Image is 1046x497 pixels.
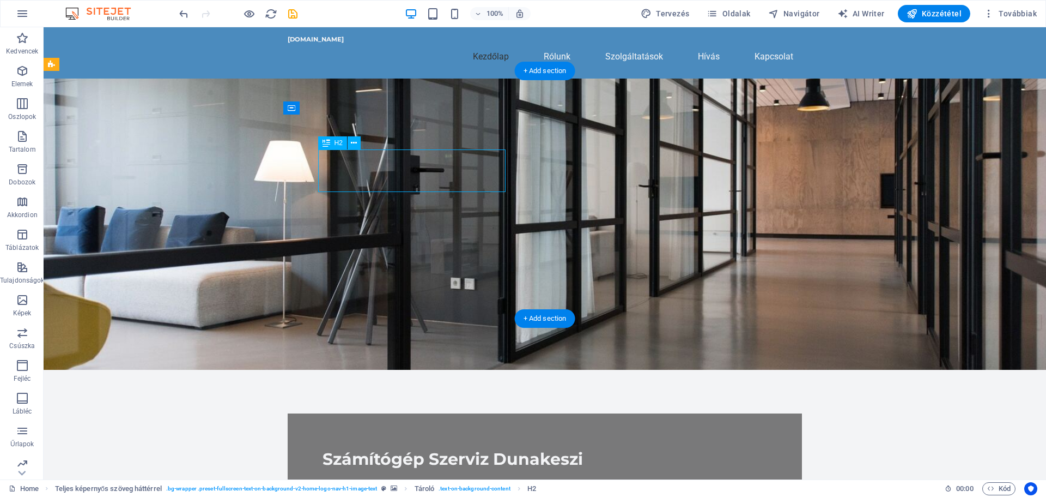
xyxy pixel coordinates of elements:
span: Kattintson a kijelöléshez. Dupla kattintás az szerkesztéshez [415,482,435,495]
span: Közzététel [907,8,962,19]
p: Oszlopok [8,112,36,121]
i: Átméretezés esetén automatikusan beállítja a nagyítási szintet a választott eszköznek megfelelően. [515,9,525,19]
span: Navigátor [768,8,820,19]
span: Oldalak [707,8,750,19]
button: Tervezés [636,5,694,22]
button: 100% [470,7,509,20]
div: + Add section [515,62,575,80]
span: H2 [335,140,343,146]
span: . text-on-background-content [439,482,510,495]
span: Kattintson a kijelöléshez. Dupla kattintás az szerkesztéshez [55,482,162,495]
button: Navigátor [764,5,824,22]
p: Csúszka [9,342,35,350]
p: Űrlapok [10,440,34,448]
h6: 100% [486,7,504,20]
button: Oldalak [702,5,755,22]
div: + Add section [515,309,575,328]
button: Usercentrics [1024,482,1037,495]
span: Kód [987,482,1011,495]
button: save [286,7,299,20]
p: Elemek [11,80,33,88]
div: Tervezés (Ctrl+Alt+Y) [636,5,694,22]
button: Továbbiak [979,5,1041,22]
p: Tartalom [9,145,36,154]
span: Továbbiak [983,8,1037,19]
span: Kattintson a kijelöléshez. Dupla kattintás az szerkesztéshez [527,482,536,495]
i: Mentés (Ctrl+S) [287,8,299,20]
button: Kód [982,482,1015,495]
span: AI Writer [837,8,885,19]
span: . bg-wrapper .preset-fullscreen-text-on-background-v2-home-logo-nav-h1-image-text [166,482,377,495]
button: AI Writer [833,5,889,22]
img: Editor Logo [63,7,144,20]
nav: breadcrumb [55,482,537,495]
button: reload [264,7,277,20]
a: Kattintson a kijelölés megszüntetéséhez. Dupla kattintás az oldalak megnyitásához [9,482,39,495]
button: Kattintson ide az előnézeti módból való kilépéshez és a szerkesztés folytatásához [242,7,256,20]
h6: Munkamenet idő [945,482,974,495]
p: Képek [13,309,32,318]
p: Táblázatok [5,243,39,252]
p: Kedvencek [6,47,38,56]
p: Fejléc [14,374,31,383]
button: undo [177,7,190,20]
i: Ez az elem egy testreszabható előre beállítás [381,486,386,492]
p: Dobozok [9,178,35,187]
p: Akkordion [7,211,38,219]
span: Tervezés [641,8,690,19]
button: Közzététel [898,5,970,22]
span: 00 00 [956,482,973,495]
i: Visszavonás: Gomb megváltoztatása (Ctrl+Z) [178,8,190,20]
p: Lábléc [13,407,32,416]
i: Weboldal újratöltése [265,8,277,20]
span: : [964,484,965,493]
i: Ez az elem hátteret tartalmaz [391,486,397,492]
